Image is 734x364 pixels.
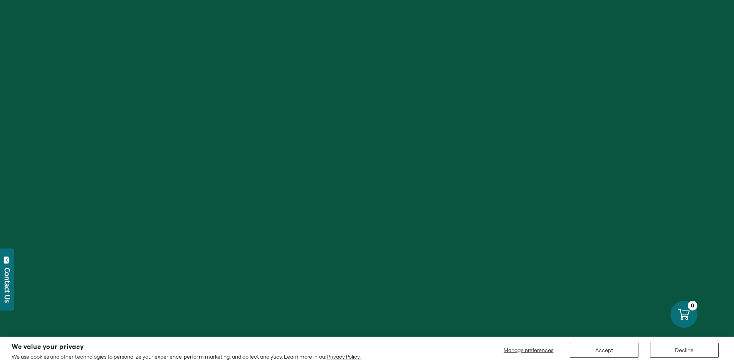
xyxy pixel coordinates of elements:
[504,347,553,353] span: Manage preferences
[499,343,558,358] button: Manage preferences
[688,301,697,310] div: 0
[12,353,361,360] p: We use cookies and other technologies to personalize your experience, perform marketing, and coll...
[12,344,361,350] h2: We value your privacy
[570,343,638,358] button: Accept
[327,354,361,360] a: Privacy Policy.
[650,343,719,358] button: Decline
[3,268,11,303] div: Contact Us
